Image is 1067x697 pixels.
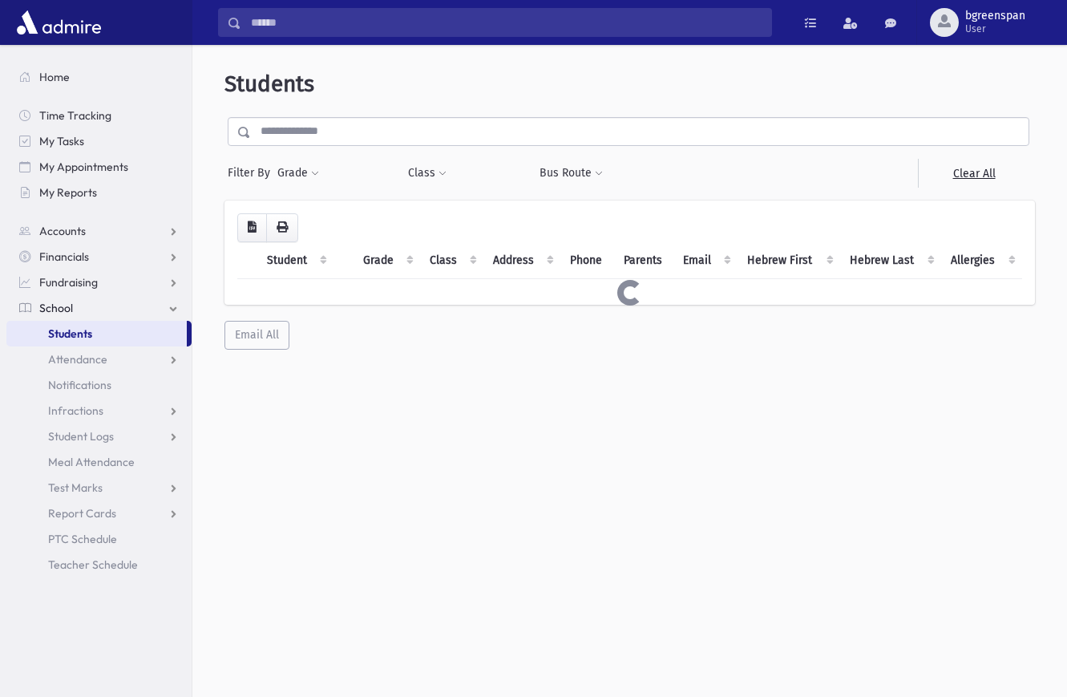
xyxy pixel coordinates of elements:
[738,242,840,279] th: Hebrew First
[6,321,187,346] a: Students
[48,506,116,521] span: Report Cards
[39,224,86,238] span: Accounts
[277,159,320,188] button: Grade
[673,242,738,279] th: Email
[39,249,89,264] span: Financials
[48,455,135,469] span: Meal Attendance
[266,213,298,242] button: Print
[6,295,192,321] a: School
[48,480,103,495] span: Test Marks
[48,352,107,367] span: Attendance
[941,242,1022,279] th: Allergies
[407,159,447,188] button: Class
[539,159,604,188] button: Bus Route
[6,244,192,269] a: Financials
[228,164,277,181] span: Filter By
[6,269,192,295] a: Fundraising
[6,526,192,552] a: PTC Schedule
[6,128,192,154] a: My Tasks
[6,64,192,90] a: Home
[39,301,73,315] span: School
[13,6,105,38] img: AdmirePro
[6,500,192,526] a: Report Cards
[6,103,192,128] a: Time Tracking
[6,372,192,398] a: Notifications
[354,242,420,279] th: Grade
[6,346,192,372] a: Attendance
[840,242,942,279] th: Hebrew Last
[6,180,192,205] a: My Reports
[237,213,267,242] button: CSV
[965,22,1025,35] span: User
[420,242,483,279] th: Class
[6,154,192,180] a: My Appointments
[6,449,192,475] a: Meal Attendance
[48,326,92,341] span: Students
[48,403,103,418] span: Infractions
[224,71,314,97] span: Students
[39,275,98,290] span: Fundraising
[48,378,111,392] span: Notifications
[241,8,771,37] input: Search
[48,557,138,572] span: Teacher Schedule
[48,429,114,444] span: Student Logs
[39,134,84,148] span: My Tasks
[39,70,70,84] span: Home
[560,242,613,279] th: Phone
[614,242,674,279] th: Parents
[6,475,192,500] a: Test Marks
[918,159,1029,188] a: Clear All
[483,242,560,279] th: Address
[39,185,97,200] span: My Reports
[257,242,333,279] th: Student
[965,10,1025,22] span: bgreenspan
[6,552,192,577] a: Teacher Schedule
[39,160,128,174] span: My Appointments
[6,398,192,423] a: Infractions
[6,423,192,449] a: Student Logs
[224,321,289,350] button: Email All
[48,532,117,546] span: PTC Schedule
[39,108,111,123] span: Time Tracking
[6,218,192,244] a: Accounts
